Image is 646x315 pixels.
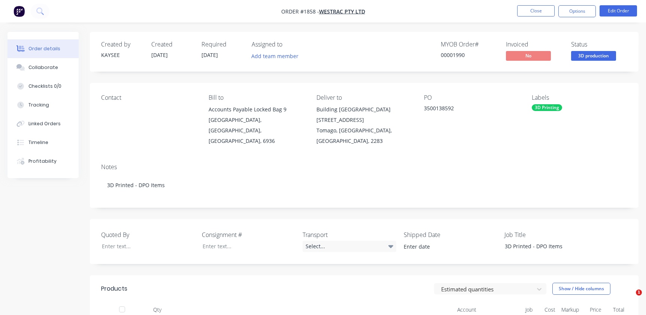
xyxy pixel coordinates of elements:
[101,41,142,48] div: Created by
[28,158,57,165] div: Profitability
[101,51,142,59] div: KAYSEE
[201,51,218,58] span: [DATE]
[202,230,295,239] label: Consignment #
[532,94,627,101] div: Labels
[7,114,79,133] button: Linked Orders
[303,241,396,252] div: Select...
[504,230,598,239] label: Job Title
[7,39,79,58] button: Order details
[151,51,168,58] span: [DATE]
[571,41,627,48] div: Status
[7,77,79,96] button: Checklists 0/0
[552,283,610,295] button: Show / Hide columns
[101,230,195,239] label: Quoted By
[316,94,412,101] div: Deliver to
[248,51,303,61] button: Add team member
[7,58,79,77] button: Collaborate
[209,104,304,146] div: Accounts Payable Locked Bag 9[GEOGRAPHIC_DATA], [GEOGRAPHIC_DATA], [GEOGRAPHIC_DATA], 6936
[558,5,596,17] button: Options
[621,289,639,307] iframe: Intercom live chat
[441,51,497,59] div: 00001990
[28,120,61,127] div: Linked Orders
[7,133,79,152] button: Timeline
[101,94,197,101] div: Contact
[316,104,412,146] div: Building [GEOGRAPHIC_DATA][STREET_ADDRESS]Tomago, [GEOGRAPHIC_DATA], [GEOGRAPHIC_DATA], 2283
[571,51,616,60] span: 3D production
[319,8,365,15] a: WesTrac Pty Ltd
[101,284,127,293] div: Products
[28,83,61,90] div: Checklists 0/0
[209,94,304,101] div: Bill to
[441,41,497,48] div: MYOB Order #
[201,41,243,48] div: Required
[404,230,497,239] label: Shipped Date
[316,125,412,146] div: Tomago, [GEOGRAPHIC_DATA], [GEOGRAPHIC_DATA], 2283
[101,174,627,196] div: 3D Printed - DPO Items
[252,41,327,48] div: Assigned to
[7,152,79,171] button: Profitability
[28,45,60,52] div: Order details
[7,96,79,114] button: Tracking
[424,94,519,101] div: PO
[517,5,555,16] button: Close
[398,241,492,252] input: Enter date
[600,5,637,16] button: Edit Order
[424,104,518,115] div: 3500138592
[316,104,412,125] div: Building [GEOGRAPHIC_DATA][STREET_ADDRESS]
[281,8,319,15] span: Order #1858 -
[532,104,562,111] div: 3D Printing
[506,51,551,60] span: No
[571,51,616,62] button: 3D production
[303,230,396,239] label: Transport
[28,139,48,146] div: Timeline
[499,241,592,252] div: 3D Printed - DPO Items
[28,102,49,108] div: Tracking
[209,104,304,115] div: Accounts Payable Locked Bag 9
[636,289,642,295] span: 1
[28,64,58,71] div: Collaborate
[209,115,304,146] div: [GEOGRAPHIC_DATA], [GEOGRAPHIC_DATA], [GEOGRAPHIC_DATA], 6936
[151,41,192,48] div: Created
[252,51,303,61] button: Add team member
[13,6,25,17] img: Factory
[506,41,562,48] div: Invoiced
[101,163,627,171] div: Notes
